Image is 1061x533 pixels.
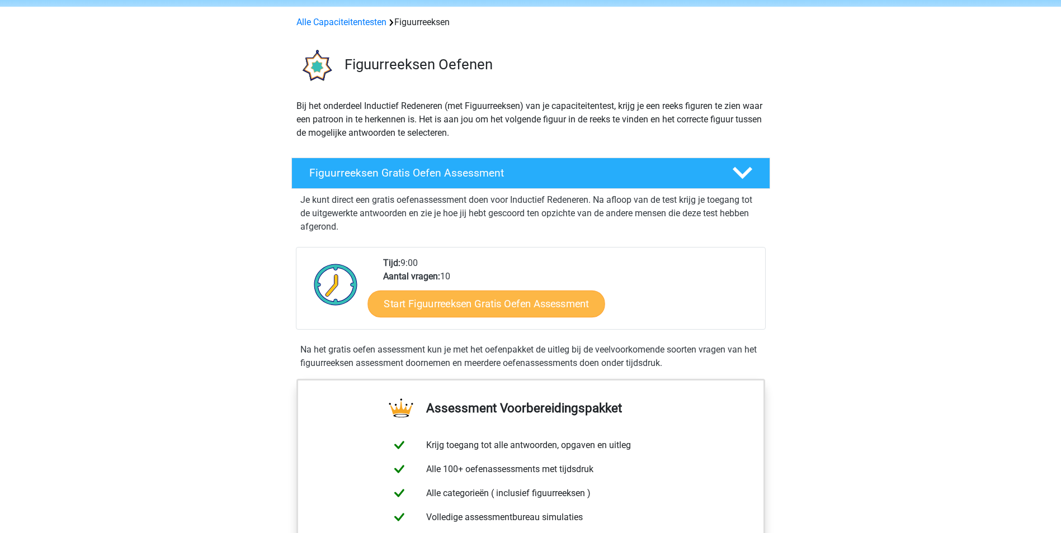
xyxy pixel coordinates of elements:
[292,42,339,90] img: figuurreeksen
[287,158,775,189] a: Figuurreeksen Gratis Oefen Assessment
[308,256,364,312] img: Klok
[296,17,386,27] a: Alle Capaciteitentesten
[375,256,765,329] div: 9:00 10
[383,258,400,268] b: Tijd:
[309,166,714,179] h4: Figuurreeksen Gratis Oefen Assessment
[296,343,766,370] div: Na het gratis oefen assessment kun je met het oefenpakket de uitleg bij de veelvoorkomende soorte...
[367,290,605,317] a: Start Figuurreeksen Gratis Oefen Assessment
[300,193,761,234] p: Je kunt direct een gratis oefenassessment doen voor Inductief Redeneren. Na afloop van de test kr...
[383,271,440,282] b: Aantal vragen:
[292,16,770,29] div: Figuurreeksen
[345,56,761,73] h3: Figuurreeksen Oefenen
[296,99,765,140] p: Bij het onderdeel Inductief Redeneren (met Figuurreeksen) van je capaciteitentest, krijg je een r...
